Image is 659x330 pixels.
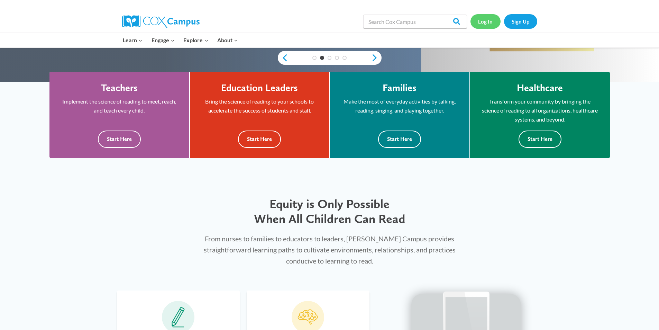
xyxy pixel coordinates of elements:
button: Child menu of Engage [147,33,179,47]
a: 3 [328,56,332,60]
a: Log In [470,14,501,28]
img: Cox Campus [122,15,200,28]
button: Start Here [238,131,281,148]
a: next [371,54,382,62]
p: From nurses to families to educators to leaders, [PERSON_NAME] Campus provides straightforward le... [196,233,464,266]
nav: Secondary Navigation [470,14,537,28]
h4: Education Leaders [221,82,298,94]
a: Education Leaders Bring the science of reading to your schools to accelerate the success of stude... [190,72,329,158]
p: Transform your community by bringing the science of reading to all organizations, healthcare syst... [480,97,599,124]
h4: Teachers [101,82,138,94]
button: Child menu of Explore [179,33,213,47]
a: previous [278,54,288,62]
button: Start Here [98,131,141,148]
nav: Primary Navigation [119,33,242,47]
a: Healthcare Transform your community by bringing the science of reading to all organizations, heal... [470,72,610,158]
a: 4 [335,56,339,60]
h4: Healthcare [517,82,563,94]
p: Bring the science of reading to your schools to accelerate the success of students and staff. [200,97,319,115]
button: Start Here [378,131,421,148]
a: 2 [320,56,324,60]
button: Start Here [519,131,561,148]
a: Sign Up [504,14,537,28]
p: Make the most of everyday activities by talking, reading, singing, and playing together. [340,97,459,115]
button: Child menu of About [213,33,242,47]
div: content slider buttons [278,51,382,65]
input: Search Cox Campus [363,15,467,28]
a: Teachers Implement the science of reading to meet, reach, and teach every child. Start Here [49,72,189,158]
span: Equity is Only Possible When All Children Can Read [254,196,405,226]
a: Families Make the most of everyday activities by talking, reading, singing, and playing together.... [330,72,469,158]
a: 5 [342,56,347,60]
p: Implement the science of reading to meet, reach, and teach every child. [60,97,179,115]
a: 1 [312,56,317,60]
h4: Families [383,82,417,94]
button: Child menu of Learn [119,33,147,47]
